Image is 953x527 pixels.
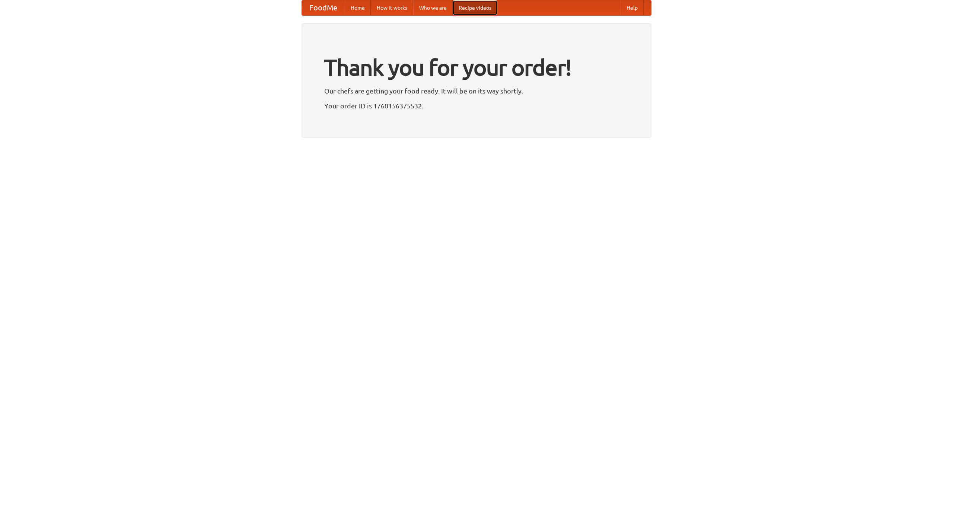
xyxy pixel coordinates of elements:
a: Recipe videos [453,0,497,15]
h1: Thank you for your order! [324,50,629,85]
a: Home [345,0,371,15]
a: Help [621,0,644,15]
a: FoodMe [302,0,345,15]
p: Your order ID is 1760156375532. [324,100,629,111]
a: How it works [371,0,413,15]
p: Our chefs are getting your food ready. It will be on its way shortly. [324,85,629,96]
a: Who we are [413,0,453,15]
